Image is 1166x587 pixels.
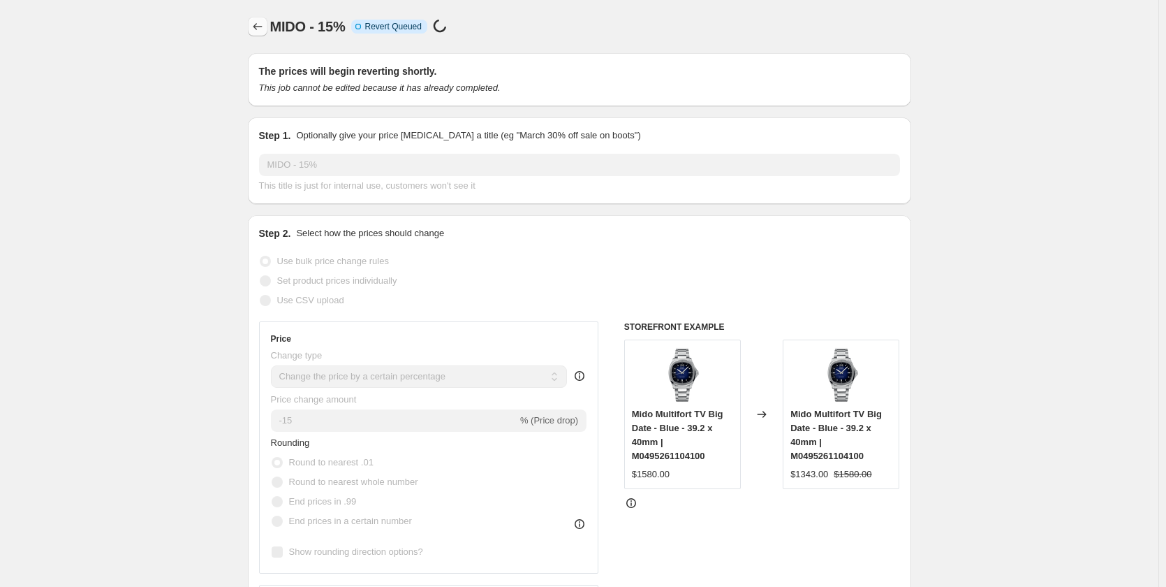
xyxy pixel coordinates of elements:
img: M049.526.11.041.00_0_front_1_1_80x.png [654,347,710,403]
h2: Step 1. [259,129,291,143]
span: MIDO - 15% [270,19,346,34]
span: This title is just for internal use, customers won't see it [259,180,475,191]
i: This job cannot be edited because it has already completed. [259,82,501,93]
span: Rounding [271,437,310,448]
input: -15 [271,410,517,432]
h3: Price [271,333,291,345]
p: Optionally give your price [MEDICAL_DATA] a title (eg "March 30% off sale on boots") [296,129,640,143]
h2: Step 2. [259,226,291,240]
input: 30% off holiday sale [259,154,900,176]
h6: STOREFRONT EXAMPLE [624,321,900,333]
strike: $1580.00 [834,468,871,481]
span: End prices in .99 [289,496,357,507]
div: $1580.00 [632,468,670,481]
span: Mido Multifort TV Big Date - Blue - 39.2 x 40mm | M0495261104100 [632,409,723,461]
div: help [573,369,586,383]
span: % (Price drop) [520,415,578,426]
span: Round to nearest .01 [289,457,374,468]
span: End prices in a certain number [289,516,412,526]
span: Show rounding direction options? [289,546,423,557]
span: Revert Queued [365,21,422,32]
p: Select how the prices should change [296,226,444,240]
h2: The prices will begin reverting shortly. [259,64,900,78]
span: Round to nearest whole number [289,477,418,487]
span: Price change amount [271,394,357,405]
button: Price change jobs [248,17,267,36]
span: Use CSV upload [277,295,344,305]
div: $1343.00 [790,468,828,481]
span: Change type [271,350,323,361]
span: Use bulk price change rules [277,256,389,266]
span: Set product prices individually [277,275,397,286]
img: M049.526.11.041.00_0_front_1_1_80x.png [813,347,869,403]
span: Mido Multifort TV Big Date - Blue - 39.2 x 40mm | M0495261104100 [790,409,882,461]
